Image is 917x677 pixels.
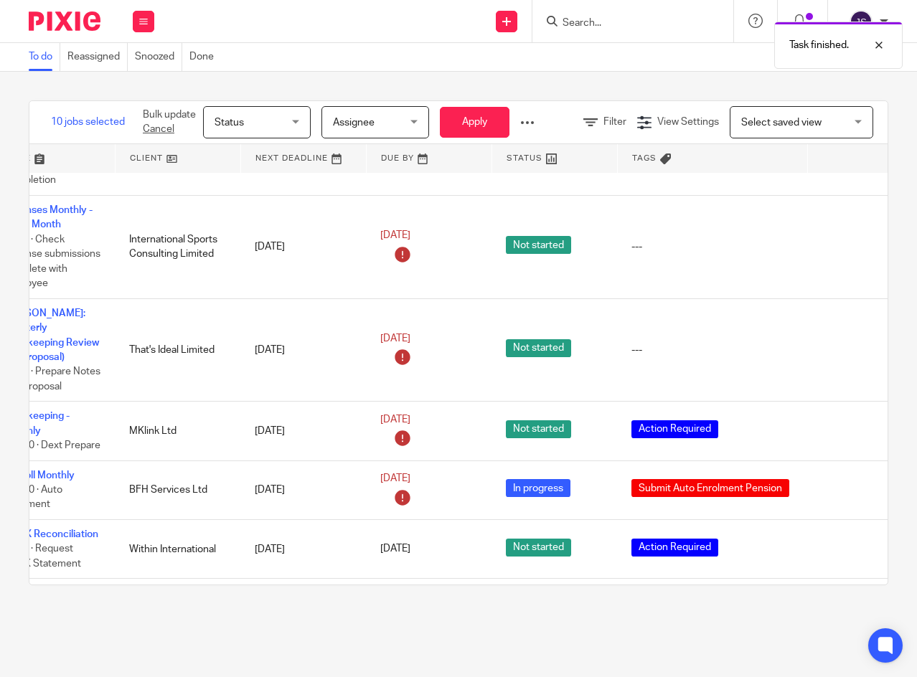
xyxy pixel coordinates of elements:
a: [PERSON_NAME]: Quarterly Bookkeeping Review (Go Proposal) [4,308,99,362]
img: Pixie [29,11,100,31]
span: Not started [506,236,571,254]
span: Assignee [333,118,375,128]
td: MKlink Ltd [115,402,240,460]
a: AMEX Reconciliation [4,529,98,539]
td: [DATE] [240,298,366,401]
span: Not started [506,420,571,438]
td: [DATE] [240,579,366,638]
a: Done [189,43,221,71]
span: In progress [506,479,570,497]
span: [DATE] [380,415,410,425]
span: Action Required [631,420,718,438]
td: [DATE] [240,196,366,299]
span: Status [215,118,244,128]
a: Cancel [143,124,174,134]
span: 1 of 6 · Prepare Notes and Proposal [4,366,100,392]
span: [DATE] [380,333,410,344]
span: 2 of 5 · Advise Manager of Review Completion [4,146,89,186]
a: Snoozed [135,43,182,71]
a: Bookkeeping - Monthly [4,411,70,435]
span: Not started [506,339,571,357]
p: Bulk update [143,108,196,137]
span: Submit Auto Enrolment Pension [631,479,789,497]
td: Within International [115,520,240,579]
span: Action Required [631,539,718,557]
span: 0 of 5 · Check expense submissions complete with employee [4,235,100,289]
span: 7 of 10 · Auto enrolment [4,485,62,510]
span: [DATE] [380,544,410,554]
span: 0 of 3 · Request AMEX Statement [4,544,81,569]
div: --- [631,240,793,254]
td: That's Ideal Limited [115,298,240,401]
img: svg%3E [850,10,873,33]
td: International Sports Consulting Limited [115,196,240,299]
span: Not started [506,539,571,557]
td: [DATE] [240,460,366,519]
span: Filter [603,117,626,127]
span: View Settings [657,117,719,127]
td: Within International [115,579,240,638]
a: Expenses Monthly - 1st of Month [4,205,93,229]
td: [DATE] [240,402,366,460]
a: Payroll Monthly [4,470,75,480]
span: 10 jobs selected [51,115,125,129]
span: [DATE] [380,230,410,240]
span: [DATE] [380,473,410,483]
a: To do [29,43,60,71]
div: --- [631,343,793,357]
td: [DATE] [240,520,366,579]
a: Reassigned [67,43,128,71]
span: 0 of 10 · Dext Prepare [4,440,100,450]
td: BFH Services Ltd [115,460,240,519]
span: Select saved view [741,118,822,128]
p: Task finished. [789,38,849,52]
span: Tags [632,154,657,162]
button: Apply [440,107,509,138]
